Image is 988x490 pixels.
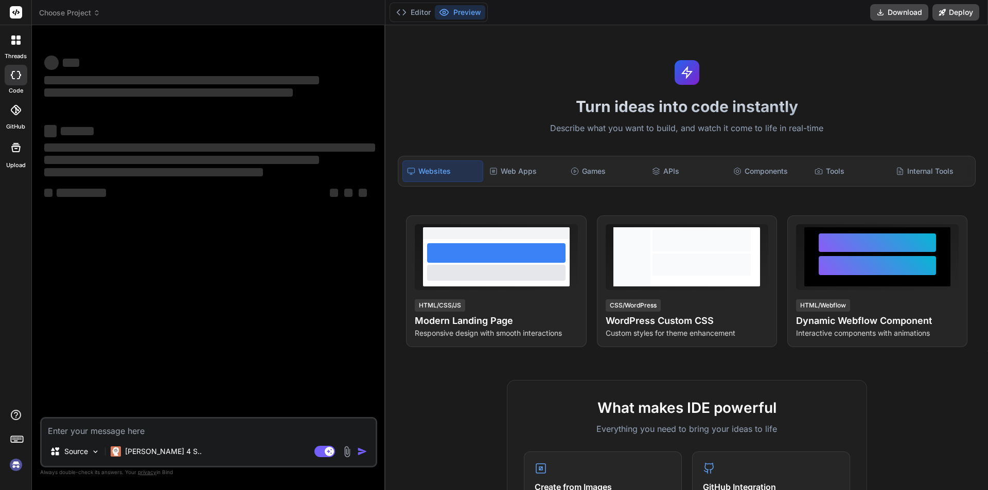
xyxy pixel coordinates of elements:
label: Upload [6,161,26,170]
span: ‌ [61,127,94,135]
label: GitHub [6,122,25,131]
div: Websites [402,160,483,182]
span: ‌ [44,125,57,137]
h2: What makes IDE powerful [524,397,850,419]
p: Describe what you want to build, and watch it come to life in real-time [392,122,982,135]
img: signin [7,456,25,474]
button: Deploy [932,4,979,21]
span: View Prompt [720,224,764,234]
button: Download [870,4,928,21]
span: privacy [138,469,156,475]
button: Editor [392,5,435,20]
p: Everything you need to bring your ideas to life [524,423,850,435]
span: ‌ [330,189,338,197]
p: Responsive design with smooth interactions [415,328,577,338]
span: View Prompt [530,224,574,234]
span: ‌ [44,56,59,70]
div: CSS/WordPress [606,299,661,312]
span: ‌ [359,189,367,197]
h4: Modern Landing Page [415,314,577,328]
h4: Dynamic Webflow Component [796,314,959,328]
label: code [9,86,23,95]
span: ‌ [44,143,375,152]
div: Components [729,160,808,182]
div: Tools [810,160,890,182]
p: Always double-check its answers. Your in Bind [40,467,377,477]
img: icon [357,446,367,457]
h4: WordPress Custom CSS [606,314,768,328]
span: ‌ [63,59,79,67]
h1: Turn ideas into code instantly [392,97,982,116]
div: APIs [648,160,727,182]
span: Choose Project [39,8,100,18]
span: ‌ [44,88,293,97]
span: ‌ [44,156,319,164]
img: Claude 4 Sonnet [111,446,121,457]
div: HTML/Webflow [796,299,850,312]
div: Web Apps [485,160,564,182]
span: View Prompt [910,224,955,234]
div: Internal Tools [892,160,971,182]
p: Interactive components with animations [796,328,959,338]
p: Source [64,446,88,457]
img: Pick Models [91,447,100,456]
div: HTML/CSS/JS [415,299,465,312]
span: ‌ [344,189,352,197]
button: Preview [435,5,485,20]
span: ‌ [57,189,106,197]
p: [PERSON_NAME] 4 S.. [125,446,202,457]
span: ‌ [44,189,52,197]
label: threads [5,52,27,61]
img: attachment [341,446,353,458]
div: Games [567,160,646,182]
span: ‌ [44,76,319,84]
span: ‌ [44,168,263,176]
p: Custom styles for theme enhancement [606,328,768,338]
